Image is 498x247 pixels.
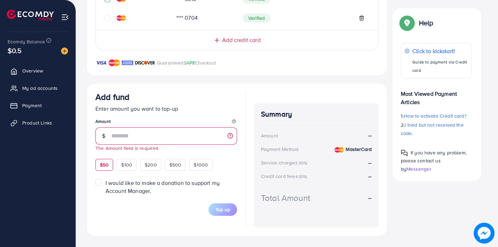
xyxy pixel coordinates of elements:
p: Most Viewed Payment Articles [401,84,472,106]
div: Service charge [261,159,310,166]
p: Guide to payment via Credit card [412,58,468,75]
div: Total Amount [261,192,310,204]
span: I tried but not received the code. [401,121,464,137]
strong: -- [368,131,372,139]
div: Amount [261,132,278,139]
p: Enter amount you want to top-up [95,104,237,113]
img: Popup guide [401,150,408,156]
img: brand [135,59,155,67]
div: Payment Method [261,146,298,153]
img: brand [95,59,107,67]
span: $100 [121,161,132,168]
span: $50 [100,161,109,168]
img: brand [109,59,120,67]
span: Payment [22,102,42,109]
strong: MasterCard [346,146,372,153]
span: My ad accounts [22,85,58,92]
img: credit [117,15,126,21]
a: My ad accounts [5,81,70,95]
img: brand [122,59,133,67]
h3: Add fund [95,92,129,102]
img: credit [335,147,344,153]
span: Add credit card [222,36,260,44]
img: image [474,223,495,244]
img: image [61,48,68,54]
p: 2. [401,121,472,137]
a: Overview [5,64,70,78]
legend: Amount [95,118,237,127]
span: How to activate Credit card? [404,112,466,119]
h4: Summary [261,110,372,119]
p: Guaranteed Checkout [157,59,216,67]
a: Product Links [5,116,70,130]
img: Popup guide [401,17,413,29]
strong: -- [368,159,372,167]
small: (3.00%) [294,160,307,166]
small: The Amount field is required [95,145,158,151]
svg: circle [104,15,111,22]
p: Click to kickstart! [412,47,468,55]
strong: -- [368,172,372,180]
p: 1. [401,112,472,120]
small: (4.00%) [294,174,307,179]
span: Overview [22,67,43,74]
button: Top up [209,203,237,216]
span: $0.5 [8,45,22,56]
span: SAFE [184,59,195,66]
span: If you have any problem, please contact us by [401,149,466,172]
span: $200 [145,161,157,168]
img: menu [61,13,69,21]
span: Verified [243,14,270,23]
span: Messenger [406,165,431,172]
p: Help [419,19,433,27]
div: Credit card fee [261,173,310,180]
span: Product Links [22,119,52,126]
span: $500 [169,161,182,168]
span: I would like to make a donation to support my Account Manager. [105,179,220,195]
span: Ecomdy Balance [8,38,45,45]
a: Payment [5,99,70,112]
img: logo [7,10,54,20]
span: Top up [216,206,230,213]
span: $1000 [194,161,208,168]
strong: -- [368,194,372,202]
